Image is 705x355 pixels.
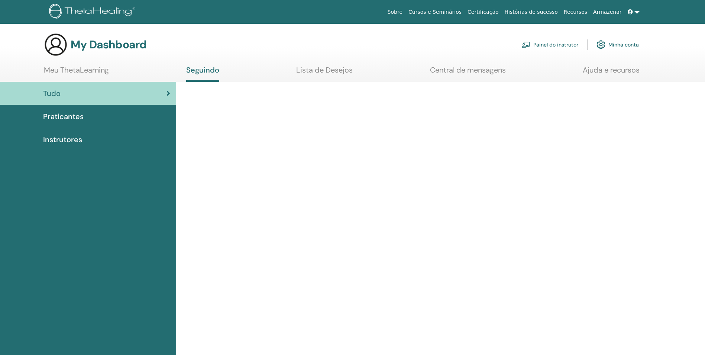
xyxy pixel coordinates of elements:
[385,5,405,19] a: Sobre
[49,4,138,20] img: logo.png
[186,65,219,82] a: Seguindo
[596,38,605,51] img: cog.svg
[590,5,624,19] a: Armazenar
[502,5,561,19] a: Histórias de sucesso
[465,5,501,19] a: Certificação
[583,65,640,80] a: Ajuda e recursos
[561,5,590,19] a: Recursos
[43,88,61,99] span: Tudo
[521,36,578,53] a: Painel do instrutor
[521,41,530,48] img: chalkboard-teacher.svg
[44,33,68,57] img: generic-user-icon.jpg
[71,38,146,51] h3: My Dashboard
[43,111,84,122] span: Praticantes
[596,36,639,53] a: Minha conta
[296,65,353,80] a: Lista de Desejos
[430,65,506,80] a: Central de mensagens
[43,134,82,145] span: Instrutores
[44,65,109,80] a: Meu ThetaLearning
[405,5,465,19] a: Cursos e Seminários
